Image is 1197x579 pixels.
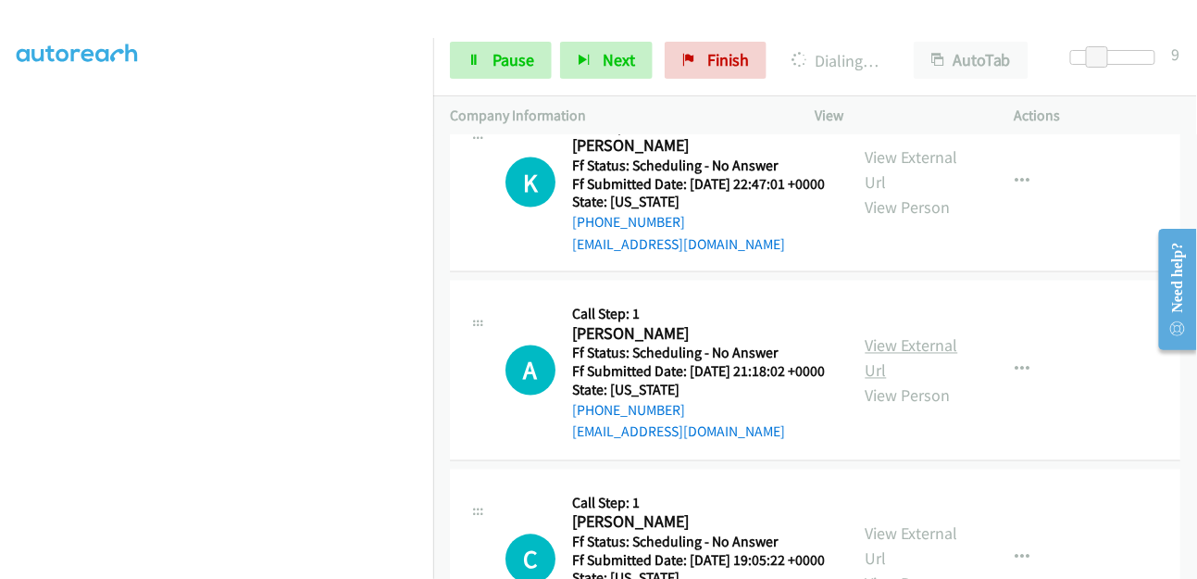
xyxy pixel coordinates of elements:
[450,105,782,127] p: Company Information
[665,42,767,79] a: Finish
[866,196,951,218] a: View Person
[572,345,825,363] h5: Ff Status: Scheduling - No Answer
[792,48,880,73] p: Dialing [PERSON_NAME] Class
[493,49,534,70] span: Pause
[572,235,785,253] a: [EMAIL_ADDRESS][DOMAIN_NAME]
[560,42,653,79] button: Next
[572,363,825,382] h5: Ff Submitted Date: [DATE] 21:18:02 +0000
[572,157,825,175] h5: Ff Status: Scheduling - No Answer
[866,523,958,570] a: View External Url
[603,49,635,70] span: Next
[1015,105,1180,127] p: Actions
[572,175,825,194] h5: Ff Submitted Date: [DATE] 22:47:01 +0000
[505,346,555,396] div: The call is yet to be attempted
[866,146,958,193] a: View External Url
[572,402,685,420] a: [PHONE_NUMBER]
[707,49,749,70] span: Finish
[572,135,825,157] h2: [PERSON_NAME]
[572,552,825,571] h5: Ff Submitted Date: [DATE] 19:05:22 +0000
[572,512,825,534] h2: [PERSON_NAME]
[816,105,981,127] p: View
[505,157,555,208] div: The call is yet to be attempted
[1172,42,1180,67] div: 9
[572,193,825,211] h5: State: [US_STATE]
[572,306,825,324] h5: Call Step: 1
[572,324,825,346] h2: [PERSON_NAME]
[572,213,685,231] a: [PHONE_NUMBER]
[914,42,1029,79] button: AutoTab
[1143,216,1197,363] iframe: Resource Center
[505,346,555,396] h1: A
[450,42,552,79] a: Pause
[572,495,825,513] h5: Call Step: 1
[505,157,555,208] h1: K
[572,382,825,400] h5: State: [US_STATE]
[866,335,958,382] a: View External Url
[866,385,951,407] a: View Person
[572,534,825,552] h5: Ff Status: Scheduling - No Answer
[572,423,785,441] a: [EMAIL_ADDRESS][DOMAIN_NAME]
